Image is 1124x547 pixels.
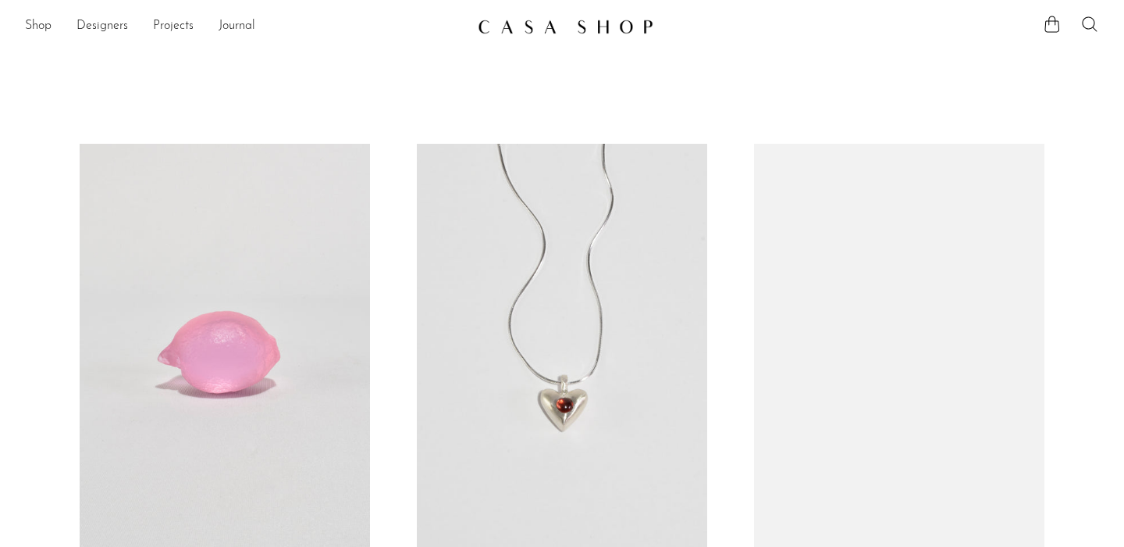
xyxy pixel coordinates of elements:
a: Journal [219,16,255,37]
a: Shop [25,16,52,37]
a: Designers [76,16,128,37]
nav: Desktop navigation [25,13,465,40]
a: Projects [153,16,194,37]
ul: NEW HEADER MENU [25,13,465,40]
